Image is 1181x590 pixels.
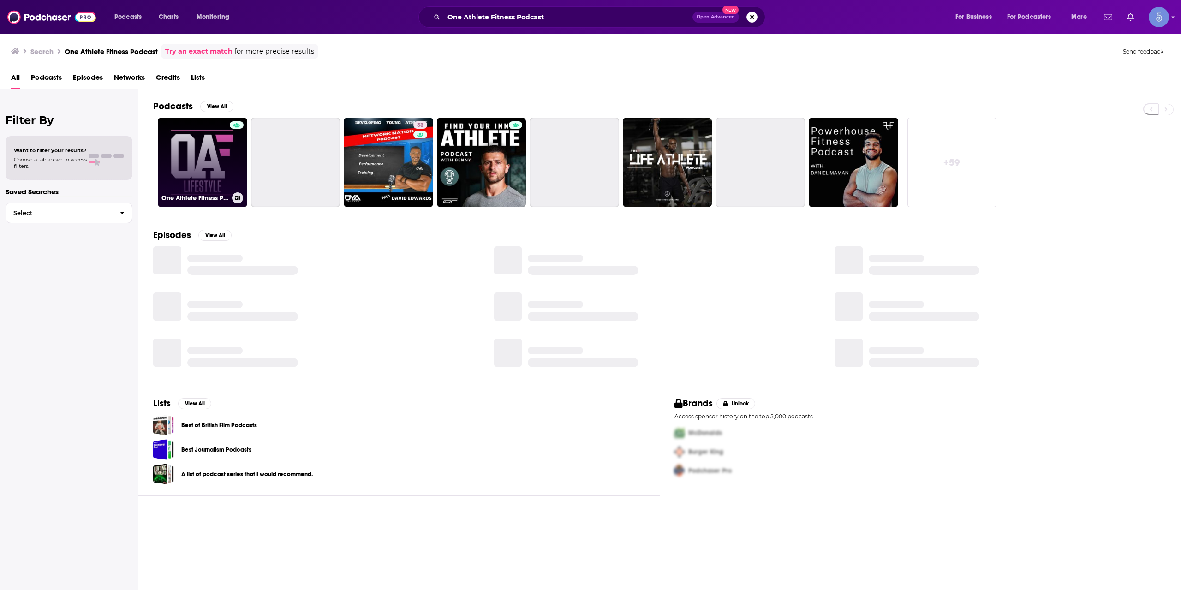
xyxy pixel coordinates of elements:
[31,70,62,89] a: Podcasts
[181,469,313,479] a: A list of podcast series that I would recommend.
[153,464,174,484] a: A list of podcast series that I would recommend.
[671,423,688,442] img: First Pro Logo
[161,194,228,202] h3: One Athlete Fitness Podcast
[697,15,735,19] span: Open Advanced
[1065,10,1098,24] button: open menu
[165,46,233,57] a: Try an exact match
[14,147,87,154] span: Want to filter your results?
[11,70,20,89] a: All
[413,121,427,129] a: 33
[14,156,87,169] span: Choose a tab above to access filters.
[6,113,132,127] h2: Filter By
[153,439,174,460] a: Best Journalism Podcasts
[153,415,174,435] a: Best of British Film Podcasts
[153,398,211,409] a: ListsView All
[344,118,433,207] a: 33
[73,70,103,89] a: Episodes
[671,461,688,480] img: Third Pro Logo
[688,429,722,437] span: McDonalds
[1007,11,1051,24] span: For Podcasters
[153,101,193,112] h2: Podcasts
[6,210,113,216] span: Select
[156,70,180,89] a: Credits
[6,203,132,223] button: Select
[1149,7,1169,27] span: Logged in as Spiral5-G1
[1149,7,1169,27] button: Show profile menu
[30,47,54,56] h3: Search
[949,10,1003,24] button: open menu
[6,187,132,196] p: Saved Searches
[65,47,158,56] h3: One Athlete Fitness Podcast
[153,101,233,112] a: PodcastsView All
[716,398,756,409] button: Unlock
[153,229,232,241] a: EpisodesView All
[191,70,205,89] a: Lists
[153,10,184,24] a: Charts
[1071,11,1087,24] span: More
[181,445,251,455] a: Best Journalism Podcasts
[1149,7,1169,27] img: User Profile
[692,12,739,23] button: Open AdvancedNew
[955,11,992,24] span: For Business
[198,230,232,241] button: View All
[674,413,1166,420] p: Access sponsor history on the top 5,000 podcasts.
[153,398,171,409] h2: Lists
[114,70,145,89] a: Networks
[722,6,739,14] span: New
[688,467,732,475] span: Podchaser Pro
[688,448,723,456] span: Burger King
[427,6,774,28] div: Search podcasts, credits, & more...
[1123,9,1138,25] a: Show notifications dropdown
[7,8,96,26] img: Podchaser - Follow, Share and Rate Podcasts
[671,442,688,461] img: Second Pro Logo
[417,121,423,130] span: 33
[158,118,247,207] a: One Athlete Fitness Podcast
[197,11,229,24] span: Monitoring
[444,10,692,24] input: Search podcasts, credits, & more...
[114,11,142,24] span: Podcasts
[178,398,211,409] button: View All
[907,118,997,207] a: +59
[1100,9,1116,25] a: Show notifications dropdown
[108,10,154,24] button: open menu
[159,11,179,24] span: Charts
[674,398,713,409] h2: Brands
[1120,48,1166,55] button: Send feedback
[200,101,233,112] button: View All
[234,46,314,57] span: for more precise results
[190,10,241,24] button: open menu
[153,229,191,241] h2: Episodes
[1001,10,1065,24] button: open menu
[181,420,257,430] a: Best of British Film Podcasts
